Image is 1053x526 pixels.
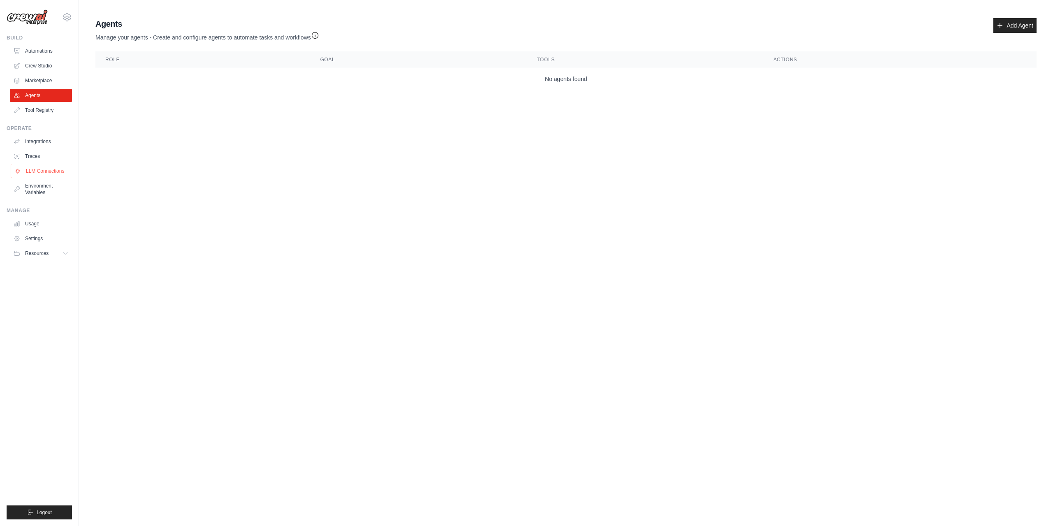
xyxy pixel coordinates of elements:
th: Role [95,51,310,68]
span: Resources [25,250,49,257]
th: Goal [310,51,527,68]
a: Settings [10,232,72,245]
a: Automations [10,44,72,58]
a: Add Agent [993,18,1037,33]
div: Manage [7,207,72,214]
th: Tools [527,51,763,68]
a: Environment Variables [10,179,72,199]
a: Crew Studio [10,59,72,72]
a: Agents [10,89,72,102]
button: Logout [7,505,72,519]
button: Resources [10,247,72,260]
td: No agents found [95,68,1037,90]
p: Manage your agents - Create and configure agents to automate tasks and workflows [95,30,319,42]
a: Usage [10,217,72,230]
a: Traces [10,150,72,163]
h2: Agents [95,18,319,30]
th: Actions [763,51,1037,68]
div: Build [7,35,72,41]
a: Integrations [10,135,72,148]
a: Tool Registry [10,104,72,117]
img: Logo [7,9,48,25]
a: Marketplace [10,74,72,87]
div: Operate [7,125,72,132]
span: Logout [37,509,52,516]
a: LLM Connections [11,165,73,178]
